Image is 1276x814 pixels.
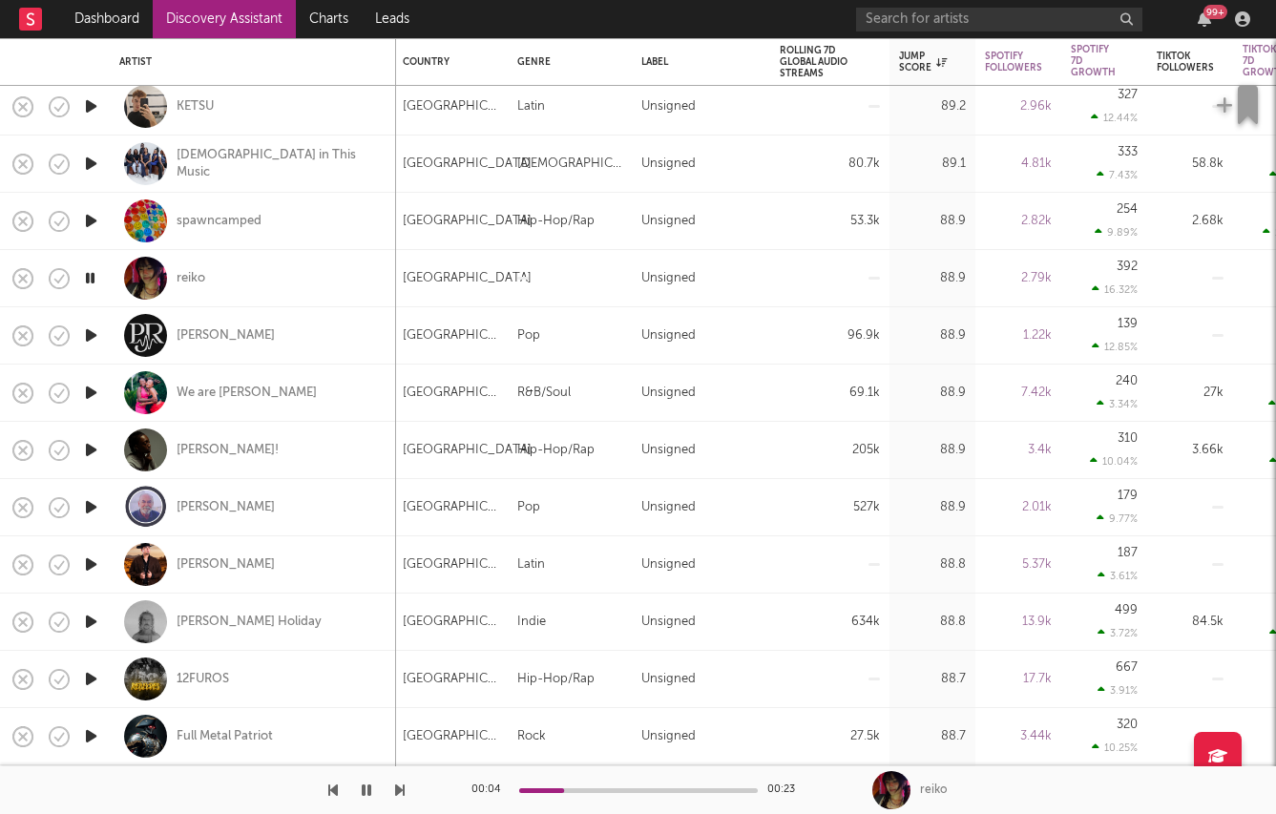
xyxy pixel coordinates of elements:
[403,382,498,405] div: [GEOGRAPHIC_DATA]
[780,382,880,405] div: 69.1k
[1118,89,1138,101] div: 327
[403,210,532,233] div: [GEOGRAPHIC_DATA]
[780,153,880,176] div: 80.7k
[517,382,571,405] div: R&B/Soul
[780,496,880,519] div: 527k
[517,668,595,691] div: Hip-Hop/Rap
[119,56,377,68] div: Artist
[1118,146,1138,158] div: 333
[767,779,805,802] div: 00:23
[403,725,498,748] div: [GEOGRAPHIC_DATA]
[1098,684,1138,697] div: 3.91 %
[641,439,696,462] div: Unsigned
[177,270,205,287] a: reiko
[177,213,261,230] a: spawncamped
[177,385,317,402] a: We are [PERSON_NAME]
[177,614,322,631] div: [PERSON_NAME] Holiday
[899,95,966,118] div: 89.2
[899,153,966,176] div: 89.1
[985,153,1052,176] div: 4.81k
[177,728,273,745] a: Full Metal Patriot
[899,725,966,748] div: 88.7
[403,153,532,176] div: [GEOGRAPHIC_DATA]
[403,56,489,68] div: Country
[1098,627,1138,639] div: 3.72 %
[899,267,966,290] div: 88.9
[403,668,498,691] div: [GEOGRAPHIC_DATA]
[471,779,510,802] div: 00:04
[780,324,880,347] div: 96.9k
[641,725,696,748] div: Unsigned
[1157,51,1214,73] div: Tiktok Followers
[1092,741,1138,754] div: 10.25 %
[985,725,1052,748] div: 3.44k
[641,153,696,176] div: Unsigned
[1097,512,1138,525] div: 9.77 %
[1157,153,1224,176] div: 58.8k
[899,439,966,462] div: 88.9
[403,267,532,290] div: [GEOGRAPHIC_DATA]
[899,324,966,347] div: 88.9
[177,556,275,574] a: [PERSON_NAME]
[856,8,1142,31] input: Search for artists
[780,45,851,79] div: Rolling 7D Global Audio Streams
[985,496,1052,519] div: 2.01k
[1203,5,1227,19] div: 99 +
[899,611,966,634] div: 88.8
[1092,283,1138,296] div: 16.32 %
[403,611,498,634] div: [GEOGRAPHIC_DATA]
[517,611,546,634] div: Indie
[1198,11,1211,27] button: 99+
[1118,318,1138,330] div: 139
[1117,719,1138,731] div: 320
[1071,44,1116,78] div: Spotify 7D Growth
[1097,169,1138,181] div: 7.43 %
[899,553,966,576] div: 88.8
[403,439,532,462] div: [GEOGRAPHIC_DATA]
[1118,490,1138,502] div: 179
[985,668,1052,691] div: 17.7k
[403,324,498,347] div: [GEOGRAPHIC_DATA]
[1097,398,1138,410] div: 3.34 %
[641,210,696,233] div: Unsigned
[1157,611,1224,634] div: 84.5k
[1118,432,1138,445] div: 310
[517,439,595,462] div: Hip-Hop/Rap
[899,210,966,233] div: 88.9
[517,553,545,576] div: Latin
[920,782,947,799] div: reiko
[517,56,613,68] div: Genre
[177,499,275,516] div: [PERSON_NAME]
[641,95,696,118] div: Unsigned
[985,51,1042,73] div: Spotify Followers
[985,267,1052,290] div: 2.79k
[517,95,545,118] div: Latin
[517,496,540,519] div: Pop
[780,439,880,462] div: 205k
[403,95,498,118] div: [GEOGRAPHIC_DATA]
[899,496,966,519] div: 88.9
[1157,382,1224,405] div: 27k
[177,671,229,688] a: 12FUROS
[403,553,498,576] div: [GEOGRAPHIC_DATA]
[1116,375,1138,387] div: 240
[1157,210,1224,233] div: 2.68k
[177,98,214,115] a: KETSU
[1092,341,1138,353] div: 12.85 %
[1091,112,1138,124] div: 12.44 %
[985,553,1052,576] div: 5.37k
[177,327,275,344] a: [PERSON_NAME]
[641,611,696,634] div: Unsigned
[177,147,382,181] div: [DEMOGRAPHIC_DATA] in This Music
[1116,661,1138,674] div: 667
[641,553,696,576] div: Unsigned
[517,725,546,748] div: Rock
[177,442,279,459] a: [PERSON_NAME]!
